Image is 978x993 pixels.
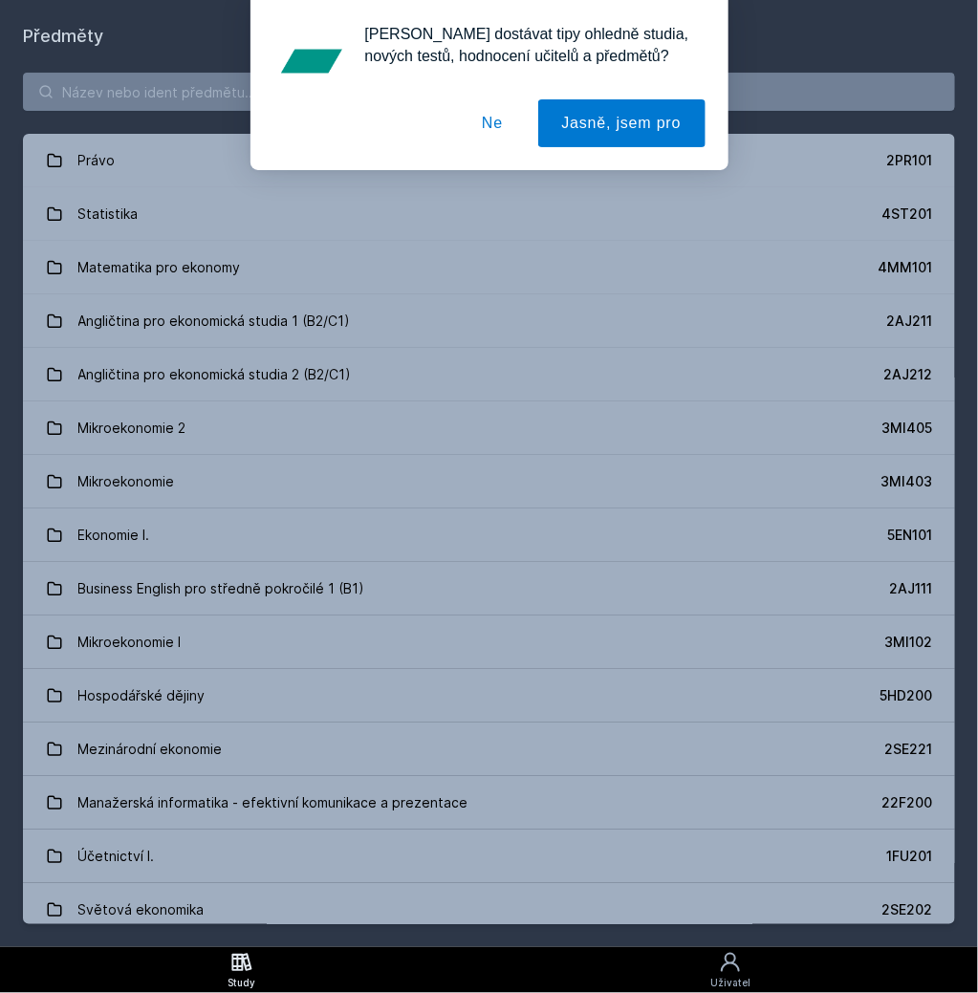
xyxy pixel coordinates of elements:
a: Mikroekonomie I 3MI102 [23,615,955,669]
a: Hospodářské dějiny 5HD200 [23,669,955,723]
div: 2AJ212 [883,365,932,384]
div: 1FU201 [886,847,932,866]
div: Mikroekonomie I [78,623,182,661]
div: 4MM101 [878,258,932,277]
div: 2AJ211 [886,312,932,331]
div: 2SE202 [881,900,932,919]
a: Manažerská informatika - efektivní komunikace a prezentace 22F200 [23,776,955,830]
div: 3MI102 [884,633,932,652]
a: Mezinárodní ekonomie 2SE221 [23,723,955,776]
div: Study [228,976,255,990]
div: 3MI405 [881,419,932,438]
a: Business English pro středně pokročilé 1 (B1) 2AJ111 [23,562,955,615]
img: notification icon [273,23,350,99]
a: Mikroekonomie 3MI403 [23,455,955,508]
div: Mikroekonomie 2 [78,409,186,447]
div: 22F200 [881,793,932,812]
div: Světová ekonomika [78,891,205,929]
div: Business English pro středně pokročilé 1 (B1) [78,570,365,608]
button: Jasně, jsem pro [538,99,706,147]
div: 2SE221 [884,740,932,759]
a: Angličtina pro ekonomická studia 2 (B2/C1) 2AJ212 [23,348,955,401]
div: 5EN101 [887,526,932,545]
div: Ekonomie I. [78,516,150,554]
div: Statistika [78,195,139,233]
a: Uživatel [483,947,978,993]
div: 3MI403 [880,472,932,491]
div: Uživatel [710,976,750,990]
div: 5HD200 [880,686,932,705]
div: Mikroekonomie [78,463,175,501]
a: Mikroekonomie 2 3MI405 [23,401,955,455]
div: Matematika pro ekonomy [78,248,241,287]
div: Angličtina pro ekonomická studia 1 (B2/C1) [78,302,351,340]
div: 2AJ111 [889,579,932,598]
div: Hospodářské dějiny [78,677,206,715]
div: [PERSON_NAME] dostávat tipy ohledně studia, nových testů, hodnocení učitelů a předmětů? [350,23,706,67]
div: 4ST201 [881,205,932,224]
div: Mezinárodní ekonomie [78,730,223,768]
a: Statistika 4ST201 [23,187,955,241]
div: Angličtina pro ekonomická studia 2 (B2/C1) [78,356,352,394]
button: Ne [458,99,527,147]
a: Matematika pro ekonomy 4MM101 [23,241,955,294]
div: Manažerská informatika - efektivní komunikace a prezentace [78,784,468,822]
a: Angličtina pro ekonomická studia 1 (B2/C1) 2AJ211 [23,294,955,348]
a: Ekonomie I. 5EN101 [23,508,955,562]
a: Světová ekonomika 2SE202 [23,883,955,937]
a: Účetnictví I. 1FU201 [23,830,955,883]
div: Účetnictví I. [78,837,155,875]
